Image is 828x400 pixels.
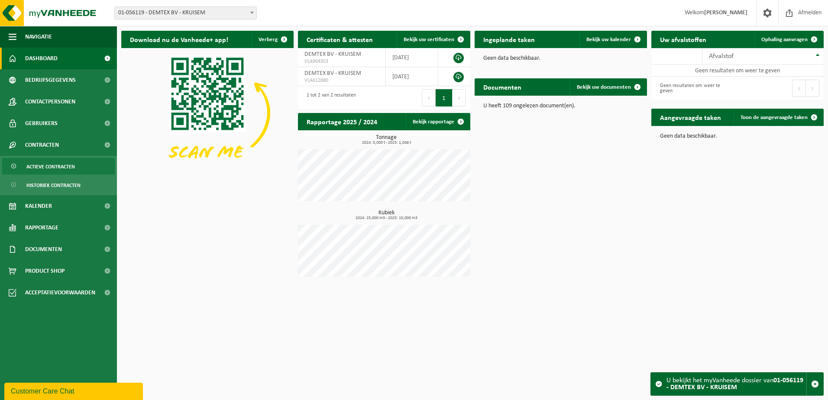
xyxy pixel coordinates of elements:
[121,48,294,177] img: Download de VHEPlus App
[397,31,469,48] a: Bekijk uw certificaten
[741,115,808,120] span: Toon de aangevraagde taken
[298,31,382,48] h2: Certificaten & attesten
[4,381,145,400] iframe: chat widget
[25,217,58,239] span: Rapportage
[304,70,361,77] span: DEMTEX BV - KRUISEM
[422,89,436,106] button: Previous
[651,65,824,77] td: Geen resultaten om weer te geven
[2,158,115,174] a: Actieve contracten
[436,89,453,106] button: 1
[792,80,806,97] button: Previous
[475,78,530,95] h2: Documenten
[304,77,379,84] span: VLA612880
[666,373,806,395] div: U bekijkt het myVanheede dossier van
[25,239,62,260] span: Documenten
[660,133,815,139] p: Geen data beschikbaar.
[651,31,715,48] h2: Uw afvalstoffen
[586,37,631,42] span: Bekijk uw kalender
[651,109,730,126] h2: Aangevraagde taken
[26,177,81,194] span: Historiek contracten
[115,7,256,19] span: 01-056119 - DEMTEX BV - KRUISEM
[704,10,747,16] strong: [PERSON_NAME]
[259,37,278,42] span: Verberg
[734,109,823,126] a: Toon de aangevraagde taken
[302,216,470,220] span: 2024: 25,000 m3 - 2025: 10,000 m3
[386,67,438,86] td: [DATE]
[453,89,466,106] button: Next
[406,113,469,130] a: Bekijk rapportage
[121,31,237,48] h2: Download nu de Vanheede+ app!
[483,55,638,61] p: Geen data beschikbaar.
[298,113,386,130] h2: Rapportage 2025 / 2024
[25,26,52,48] span: Navigatie
[302,88,356,107] div: 1 tot 2 van 2 resultaten
[483,103,638,109] p: U heeft 109 ongelezen document(en).
[579,31,646,48] a: Bekijk uw kalender
[666,377,803,391] strong: 01-056119 - DEMTEX BV - KRUISEM
[25,69,76,91] span: Bedrijfsgegevens
[302,141,470,145] span: 2024: 0,000 t - 2025: 1,048 t
[25,134,59,156] span: Contracten
[304,58,379,65] span: VLA904353
[404,37,454,42] span: Bekijk uw certificaten
[475,31,543,48] h2: Ingeplande taken
[252,31,293,48] button: Verberg
[25,48,58,69] span: Dashboard
[302,135,470,145] h3: Tonnage
[806,80,819,97] button: Next
[25,91,75,113] span: Contactpersonen
[25,195,52,217] span: Kalender
[754,31,823,48] a: Ophaling aanvragen
[26,158,75,175] span: Actieve contracten
[25,260,65,282] span: Product Shop
[114,6,257,19] span: 01-056119 - DEMTEX BV - KRUISEM
[570,78,646,96] a: Bekijk uw documenten
[386,48,438,67] td: [DATE]
[25,282,95,303] span: Acceptatievoorwaarden
[304,51,361,58] span: DEMTEX BV - KRUISEM
[577,84,631,90] span: Bekijk uw documenten
[2,177,115,193] a: Historiek contracten
[761,37,808,42] span: Ophaling aanvragen
[302,210,470,220] h3: Kubiek
[25,113,58,134] span: Gebruikers
[656,79,733,98] div: Geen resultaten om weer te geven
[709,53,734,60] span: Afvalstof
